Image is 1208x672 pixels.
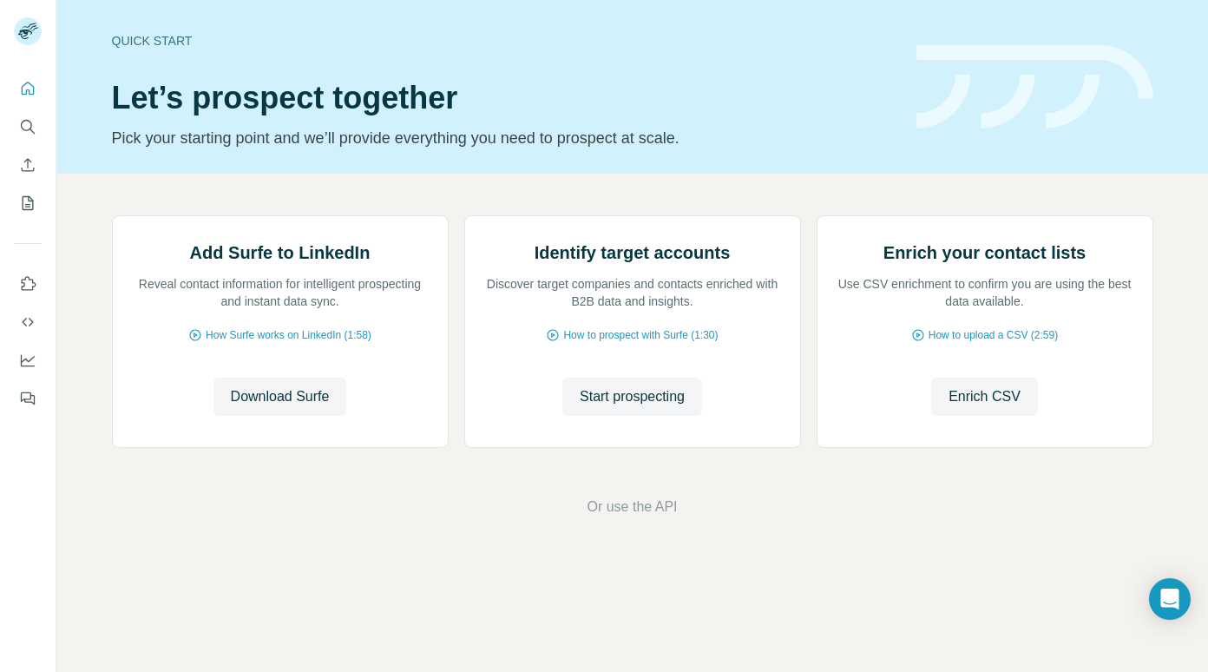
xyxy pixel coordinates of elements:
button: Quick start [14,73,42,104]
button: Search [14,111,42,142]
button: Use Surfe API [14,306,42,338]
button: Download Surfe [213,378,347,416]
span: Start prospecting [580,386,685,407]
div: Open Intercom Messenger [1149,578,1191,620]
img: banner [916,45,1153,129]
h2: Enrich your contact lists [883,240,1086,265]
span: Download Surfe [231,386,330,407]
span: How to upload a CSV (2:59) [929,327,1058,343]
button: Or use the API [587,497,677,517]
button: Dashboard [14,345,42,376]
h2: Add Surfe to LinkedIn [190,240,371,265]
h2: Identify target accounts [535,240,731,265]
h1: Let’s prospect together [112,81,896,115]
span: Enrich CSV [949,386,1021,407]
button: Feedback [14,383,42,414]
span: How to prospect with Surfe (1:30) [563,327,718,343]
button: Enrich CSV [931,378,1038,416]
button: Use Surfe on LinkedIn [14,268,42,300]
p: Pick your starting point and we’ll provide everything you need to prospect at scale. [112,126,896,150]
button: My lists [14,188,42,219]
button: Start prospecting [562,378,702,416]
p: Use CSV enrichment to confirm you are using the best data available. [835,275,1135,310]
p: Discover target companies and contacts enriched with B2B data and insights. [483,275,783,310]
button: Enrich CSV [14,149,42,181]
div: Quick start [112,32,896,49]
p: Reveal contact information for intelligent prospecting and instant data sync. [130,275,430,310]
span: How Surfe works on LinkedIn (1:58) [206,327,371,343]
